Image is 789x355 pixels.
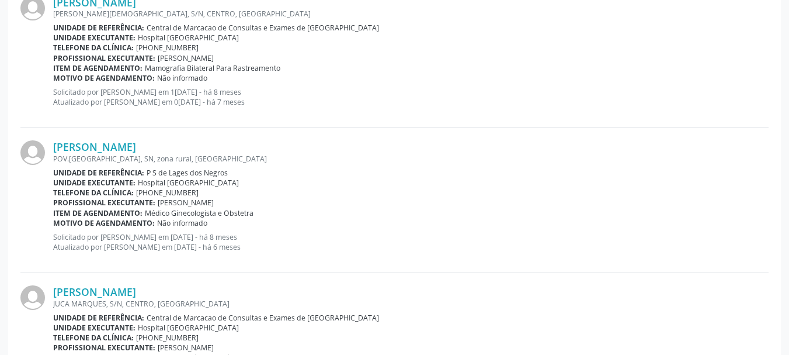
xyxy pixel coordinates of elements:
[157,73,207,83] span: Não informado
[53,285,136,298] a: [PERSON_NAME]
[53,299,769,309] div: JUCA MARQUES, S/N, CENTRO, [GEOGRAPHIC_DATA]
[136,43,199,53] span: [PHONE_NUMBER]
[53,343,155,353] b: Profissional executante:
[158,53,214,63] span: [PERSON_NAME]
[53,188,134,198] b: Telefone da clínica:
[145,63,280,73] span: Mamografia Bilateral Para Rastreamento
[136,188,199,198] span: [PHONE_NUMBER]
[53,23,144,33] b: Unidade de referência:
[53,43,134,53] b: Telefone da clínica:
[158,198,214,208] span: [PERSON_NAME]
[53,63,142,73] b: Item de agendamento:
[53,140,136,153] a: [PERSON_NAME]
[53,33,135,43] b: Unidade executante:
[20,140,45,165] img: img
[53,333,134,343] b: Telefone da clínica:
[138,178,239,188] span: Hospital [GEOGRAPHIC_DATA]
[138,33,239,43] span: Hospital [GEOGRAPHIC_DATA]
[20,285,45,310] img: img
[53,9,769,19] div: [PERSON_NAME][DEMOGRAPHIC_DATA], S/N, CENTRO, [GEOGRAPHIC_DATA]
[157,218,207,228] span: Não informado
[53,198,155,208] b: Profissional executante:
[53,313,144,323] b: Unidade de referência:
[53,232,769,252] p: Solicitado por [PERSON_NAME] em [DATE] - há 8 meses Atualizado por [PERSON_NAME] em [DATE] - há 6...
[136,333,199,343] span: [PHONE_NUMBER]
[145,208,253,218] span: Médico Ginecologista e Obstetra
[53,87,769,107] p: Solicitado por [PERSON_NAME] em 1[DATE] - há 8 meses Atualizado por [PERSON_NAME] em 0[DATE] - há...
[53,154,769,164] div: POV.[GEOGRAPHIC_DATA], SN, zona rural, [GEOGRAPHIC_DATA]
[53,178,135,188] b: Unidade executante:
[53,73,155,83] b: Motivo de agendamento:
[147,168,228,178] span: P S de Lages dos Negros
[158,343,214,353] span: [PERSON_NAME]
[53,323,135,333] b: Unidade executante:
[53,53,155,63] b: Profissional executante:
[53,168,144,178] b: Unidade de referência:
[138,323,239,333] span: Hospital [GEOGRAPHIC_DATA]
[147,313,379,323] span: Central de Marcacao de Consultas e Exames de [GEOGRAPHIC_DATA]
[53,208,142,218] b: Item de agendamento:
[147,23,379,33] span: Central de Marcacao de Consultas e Exames de [GEOGRAPHIC_DATA]
[53,218,155,228] b: Motivo de agendamento:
